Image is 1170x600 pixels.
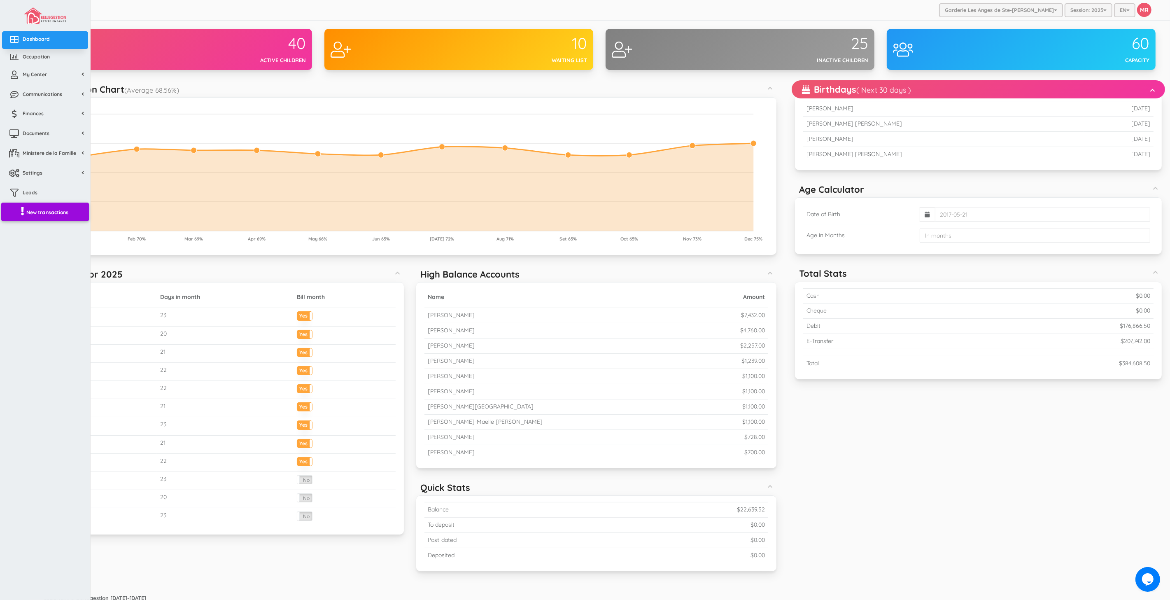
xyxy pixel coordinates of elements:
[297,512,312,520] label: No
[128,236,146,242] tspan: Feb 70%
[297,494,312,502] label: No
[51,399,157,417] td: June
[424,533,599,548] td: Post-dated
[55,294,154,300] h5: Mois
[967,334,1154,349] td: $207,742.00
[424,502,599,518] td: Balance
[740,342,765,349] small: $2,257.00
[803,101,1084,117] td: [PERSON_NAME]
[803,334,967,349] td: E-Transfer
[803,319,967,334] td: Debit
[297,476,312,484] label: No
[297,367,312,373] label: Yes
[803,117,1084,132] td: [PERSON_NAME] [PERSON_NAME]
[803,204,916,225] td: Date of Birth
[51,453,157,472] td: September
[742,418,765,425] small: $1,100.00
[424,548,599,563] td: Deposited
[2,31,88,49] a: Dashboard
[803,356,967,371] td: Total
[799,268,847,278] h5: Total Stats
[297,330,312,336] label: Yes
[1,202,89,221] a: New transactions
[157,381,294,399] td: 22
[51,490,157,508] td: November
[744,236,762,242] tspan: Dec 75%
[803,132,1084,147] td: [PERSON_NAME]
[23,91,62,98] span: Communications
[428,448,475,456] small: [PERSON_NAME]
[23,189,37,196] span: Leads
[598,533,768,548] td: $0.00
[803,304,967,319] td: Cheque
[297,294,392,300] h5: Bill month
[620,236,638,242] tspan: Oct 65%
[967,356,1154,371] td: $384,608.50
[297,421,312,427] label: Yes
[178,56,306,64] div: Active children
[803,225,916,246] td: Age in Months
[701,294,765,300] h5: Amount
[23,149,76,156] span: Ministere de la Famille
[967,304,1154,319] td: $0.00
[51,417,157,435] td: July
[51,508,157,526] td: December
[803,288,967,304] td: Cash
[967,319,1154,334] td: $176,866.50
[742,403,765,410] small: $1,100.00
[741,311,765,319] small: $7,432.00
[297,403,312,409] label: Yes
[428,294,695,300] h5: Name
[430,236,454,242] tspan: [DATE] 72%
[178,35,306,52] div: 40
[496,236,514,242] tspan: Aug 71%
[683,236,702,242] tspan: Nov 73%
[428,357,475,364] small: [PERSON_NAME]
[157,362,294,381] td: 22
[160,294,290,300] h5: Days in month
[428,433,475,441] small: [PERSON_NAME]
[420,269,520,279] h5: High Balance Accounts
[1084,147,1154,162] td: [DATE]
[2,86,88,104] a: Communications
[935,208,1150,222] input: 2017-05-21
[23,169,42,176] span: Settings
[297,312,312,318] label: Yes
[2,126,88,143] a: Documents
[1084,101,1154,117] td: [DATE]
[1021,35,1150,52] div: 60
[967,288,1154,304] td: $0.00
[23,71,47,78] span: My Center
[297,385,312,391] label: Yes
[2,185,88,203] a: Leads
[23,110,44,117] span: Finances
[598,518,768,533] td: $0.00
[1135,567,1162,592] iframe: chat widget
[428,342,475,349] small: [PERSON_NAME]
[248,236,266,242] tspan: Apr 69%
[802,84,911,94] h5: Birthdays
[297,458,312,464] label: Yes
[428,418,543,425] small: [PERSON_NAME]-Maelle [PERSON_NAME]
[428,311,475,319] small: [PERSON_NAME]
[184,236,203,242] tspan: Mar 69%
[420,483,470,493] h5: Quick Stats
[1084,132,1154,147] td: [DATE]
[598,502,768,518] td: $22,639.52
[424,518,599,533] td: To deposit
[741,357,765,364] small: $1,239.00
[51,381,157,399] td: May
[47,84,179,94] h5: Occupation Chart
[308,236,327,242] tspan: May 66%
[428,403,534,410] small: [PERSON_NAME][GEOGRAPHIC_DATA]
[459,56,587,64] div: Waiting list
[23,53,50,60] span: Occupation
[157,435,294,453] td: 21
[23,35,50,42] span: Dashboard
[2,145,88,163] a: Ministere de la Famille
[740,35,869,52] div: 25
[2,165,88,183] a: Settings
[428,372,475,380] small: [PERSON_NAME]
[157,472,294,490] td: 23
[803,147,1084,162] td: [PERSON_NAME] [PERSON_NAME]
